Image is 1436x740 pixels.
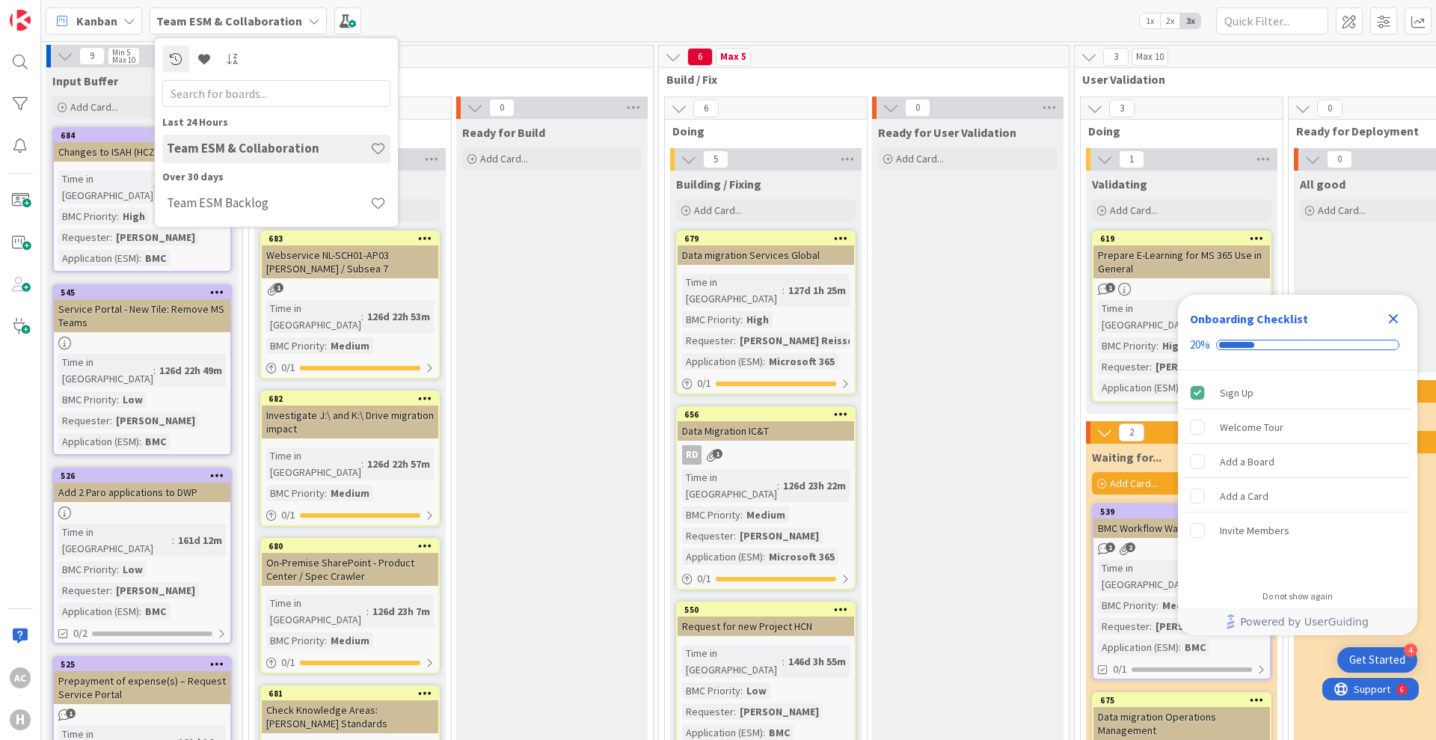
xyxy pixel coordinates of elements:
div: Time in [GEOGRAPHIC_DATA] [58,171,153,204]
div: Application (ESM) [58,433,139,450]
div: BMC Priority [58,561,117,578]
span: 0 / 1 [281,507,295,523]
div: 681 [262,687,438,700]
div: Max 10 [1136,53,1164,61]
div: Add a Board [1220,453,1274,471]
a: 619Prepare E-Learning for MS 365 Use in GeneralTime in [GEOGRAPHIC_DATA]:127d 3h 36mBMC Priority:... [1092,230,1271,402]
div: [PERSON_NAME] [112,582,199,599]
div: 4 [1404,643,1417,657]
div: 146d 3h 55m [785,653,850,670]
div: Last 24 Hours [162,114,390,130]
div: Add a Card [1220,487,1268,505]
div: 656Data Migration IC&T [678,408,854,441]
div: H [10,709,31,730]
span: : [153,362,156,379]
div: Time in [GEOGRAPHIC_DATA] [682,274,782,307]
div: Welcome Tour [1220,418,1283,436]
div: Checklist items [1178,370,1417,581]
div: Low [119,391,147,408]
a: 680On-Premise SharePoint - Product Center / Spec CrawlerTime in [GEOGRAPHIC_DATA]:126d 23h 7mBMC ... [260,538,440,673]
div: 682 [262,392,438,406]
div: Data migration Operations Management [1093,707,1270,740]
div: 539 [1093,505,1270,519]
span: : [361,308,363,325]
div: Footer [1178,608,1417,635]
span: Kanban [76,12,117,30]
div: Time in [GEOGRAPHIC_DATA] [1098,300,1198,333]
span: Add Card... [1110,477,1158,490]
div: 675 [1100,695,1270,706]
div: 679 [678,232,854,245]
div: 0/1 [262,358,438,377]
span: : [763,548,765,565]
span: : [139,433,141,450]
div: Requester [58,582,110,599]
span: : [740,682,743,699]
span: Ready for Build [462,125,545,140]
div: 126d 23h 7m [369,603,434,620]
div: Application (ESM) [1098,639,1179,655]
span: : [734,528,736,544]
div: BMC Priority [682,311,740,328]
div: Medium [1159,597,1205,614]
div: Request for new Project HCN [678,617,854,636]
div: Medium [743,507,789,523]
div: Requester [682,332,734,349]
a: 545Service Portal - New Tile: Remove MS TeamsTime in [GEOGRAPHIC_DATA]:126d 22h 49mBMC Priority:L... [52,284,232,456]
div: Requester [682,528,734,544]
div: Webservice NL-SCH01-AP03 [PERSON_NAME] / Subsea 7 [262,245,438,278]
span: : [153,179,156,195]
div: 161d 12m [174,532,226,548]
span: : [325,485,327,501]
span: : [110,229,112,245]
span: 1 [1105,542,1115,552]
div: 526Add 2 Paro applications to DWP [54,469,230,502]
span: 3 [1109,100,1135,117]
div: 681 [269,688,438,699]
span: Add Card... [480,152,528,165]
div: 0/1 [678,374,854,393]
div: Max 10 [112,56,135,64]
div: 683 [269,233,438,244]
div: 619 [1100,233,1270,244]
span: : [763,353,765,370]
div: Welcome Tour is incomplete. [1184,411,1411,444]
div: Low [119,561,147,578]
span: Add Card... [896,152,944,165]
div: Add a Board is incomplete. [1184,445,1411,478]
div: 550Request for new Project HCN [678,603,854,636]
span: : [361,456,363,472]
div: Checklist progress: 20% [1190,338,1405,352]
span: : [1179,639,1181,655]
div: Requester [1098,358,1150,375]
a: 684Changes to ISAH (HCZ) WorkflowTime in [GEOGRAPHIC_DATA]:126d 22h 50mBMC Priority:HighRequester... [52,127,232,272]
div: 656 [684,409,854,420]
div: Service Portal - New Tile: Remove MS Teams [54,299,230,332]
span: 0 [1317,100,1343,117]
span: Input Buffer [52,73,118,88]
div: 675 [1093,694,1270,707]
div: BMC Priority [266,485,325,501]
div: Get Started [1349,652,1405,667]
div: Time in [GEOGRAPHIC_DATA] [58,524,172,557]
span: 0/2 [73,626,88,641]
div: 550 [678,603,854,617]
div: 684 [61,130,230,141]
div: 619 [1093,232,1270,245]
span: 0 / 1 [697,376,711,391]
div: Time in [GEOGRAPHIC_DATA] [682,645,782,678]
div: 681Check Knowledge Areas: [PERSON_NAME] Standards [262,687,438,733]
div: BMC Priority [266,337,325,354]
div: 539BMC Workflow Warehouse HNL [1093,505,1270,538]
span: : [117,208,119,224]
span: : [734,703,736,720]
h4: Team ESM & Collaboration [167,141,370,156]
div: 683Webservice NL-SCH01-AP03 [PERSON_NAME] / Subsea 7 [262,232,438,278]
div: Rd [678,445,854,465]
div: Add a Card is incomplete. [1184,480,1411,513]
h4: Team ESM Backlog [167,195,370,210]
span: Doing [1088,123,1264,138]
div: Sign Up is complete. [1184,376,1411,409]
div: Application (ESM) [58,250,139,266]
div: BMC [141,250,170,266]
